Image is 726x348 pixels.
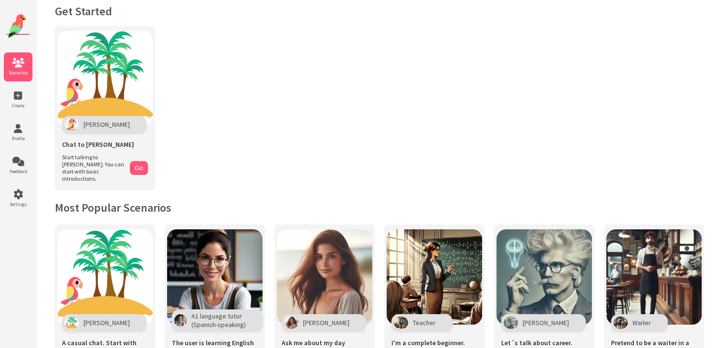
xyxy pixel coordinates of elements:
img: Chat with Polly [57,31,153,126]
img: Polly [64,118,79,131]
img: Scenario Image [57,229,153,325]
img: Website Logo [6,14,30,38]
span: Scenarios [4,70,32,76]
img: Character [174,314,187,327]
span: [PERSON_NAME] [303,318,349,327]
span: Feedback [4,168,32,174]
button: Go [130,161,148,175]
span: Start talking to [PERSON_NAME]. You can start with basic introductions. [62,154,125,182]
span: Settings [4,201,32,207]
span: [PERSON_NAME] [84,120,130,129]
span: Waiter [632,318,651,327]
img: Character [504,317,518,329]
img: Character [64,317,79,329]
span: A1 language tutor (Spanish-speaking) [191,312,246,329]
span: Profile [4,135,32,142]
span: Ask me about my day [282,338,345,347]
span: [PERSON_NAME] [84,318,130,327]
span: [PERSON_NAME] [523,318,569,327]
img: Scenario Image [277,229,372,325]
span: Teacher [413,318,436,327]
h1: Get Started [55,4,707,19]
h2: Most Popular Scenarios [55,200,707,215]
img: Scenario Image [167,229,263,325]
img: Scenario Image [496,229,592,325]
img: Character [394,317,408,329]
img: Character [284,317,298,329]
span: Chat to [PERSON_NAME] [62,140,134,149]
img: Scenario Image [606,229,702,325]
span: Create [4,102,32,109]
img: Character [613,317,628,329]
img: Scenario Image [387,229,482,325]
